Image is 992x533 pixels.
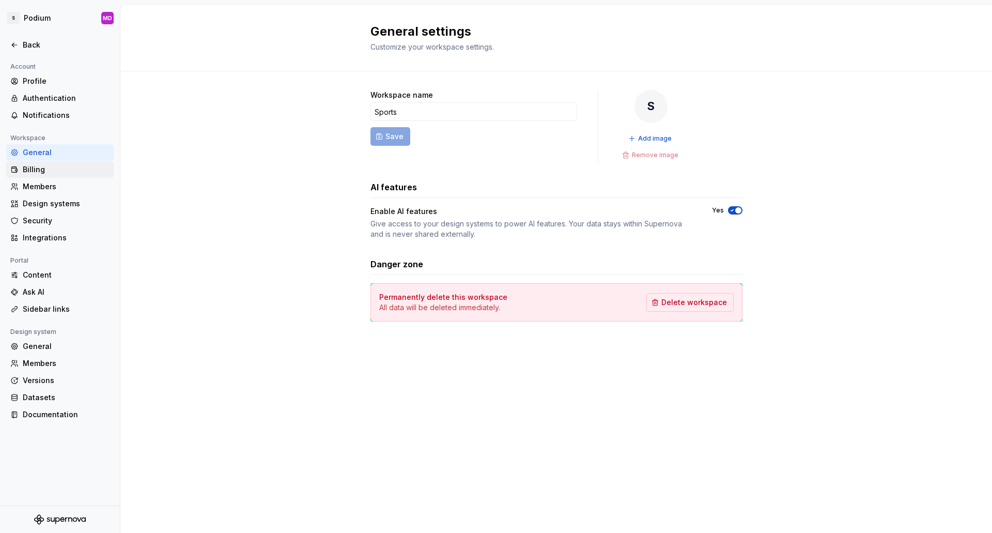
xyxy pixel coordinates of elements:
div: MD [103,14,112,22]
svg: Supernova Logo [34,514,86,525]
div: Give access to your design systems to power AI features. Your data stays within Supernova and is ... [370,219,693,239]
div: Design system [6,326,60,338]
a: Authentication [6,90,114,106]
div: General [23,147,110,158]
button: SPodiumMD [2,7,118,29]
div: Back [23,40,110,50]
a: Members [6,178,114,195]
div: S [7,12,20,24]
div: Podium [24,13,51,23]
div: Security [23,216,110,226]
a: Sidebar links [6,301,114,317]
div: Versions [23,375,110,386]
label: Workspace name [370,90,433,100]
a: Profile [6,73,114,89]
div: General [23,341,110,352]
a: Back [6,37,114,53]
h4: Permanently delete this workspace [379,292,507,302]
div: Enable AI features [370,206,437,217]
h2: General settings [370,23,730,40]
a: Ask AI [6,284,114,300]
a: Members [6,355,114,372]
div: Members [23,181,110,192]
a: Design systems [6,195,114,212]
p: All data will be deleted immediately. [379,302,507,313]
div: Datasets [23,392,110,403]
a: Integrations [6,230,114,246]
a: General [6,144,114,161]
div: Ask AI [23,287,110,297]
div: Billing [23,164,110,175]
span: Customize your workspace settings. [370,42,494,51]
div: Content [23,270,110,280]
a: Security [6,212,114,229]
div: S [634,90,668,123]
div: Authentication [23,93,110,103]
label: Yes [712,206,724,215]
a: Notifications [6,107,114,124]
div: Workspace [6,132,50,144]
div: Profile [23,76,110,86]
div: Documentation [23,409,110,420]
h3: AI features [370,181,417,193]
button: Add image [625,131,676,146]
div: Portal [6,254,33,267]
a: Content [6,267,114,283]
span: Delete workspace [661,297,727,308]
div: Integrations [23,233,110,243]
div: Design systems [23,199,110,209]
div: Members [23,358,110,369]
a: General [6,338,114,355]
a: Documentation [6,406,114,423]
div: Account [6,60,40,73]
div: Sidebar links [23,304,110,314]
a: Datasets [6,389,114,406]
h3: Danger zone [370,258,423,270]
div: Notifications [23,110,110,120]
a: Versions [6,372,114,389]
button: Delete workspace [646,293,734,312]
span: Add image [638,134,672,143]
a: Billing [6,161,114,178]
